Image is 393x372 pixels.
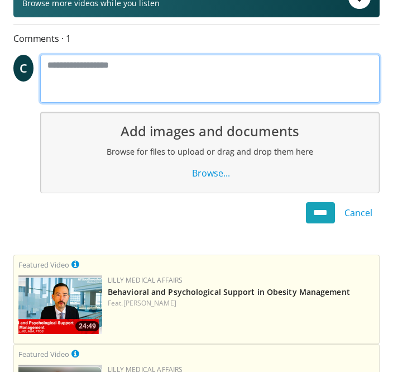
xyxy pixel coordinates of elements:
[337,202,380,223] a: Cancel
[18,349,69,359] small: Featured Video
[183,163,237,184] a: Browse...
[123,298,176,308] a: [PERSON_NAME]
[18,275,102,334] img: ba3304f6-7838-4e41-9c0f-2e31ebde6754.png.150x105_q85_crop-smart_upscale.png
[108,275,183,285] a: Lilly Medical Affairs
[18,275,102,334] a: 24:49
[75,321,99,331] span: 24:49
[50,146,370,158] h2: Browse for files to upload or drag and drop them here
[108,298,375,308] div: Feat.
[50,121,370,141] h1: Add images and documents
[13,31,380,46] span: Comments 1
[18,260,69,270] small: Featured Video
[108,287,350,297] a: Behavioral and Psychological Support in Obesity Management
[13,55,33,82] a: C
